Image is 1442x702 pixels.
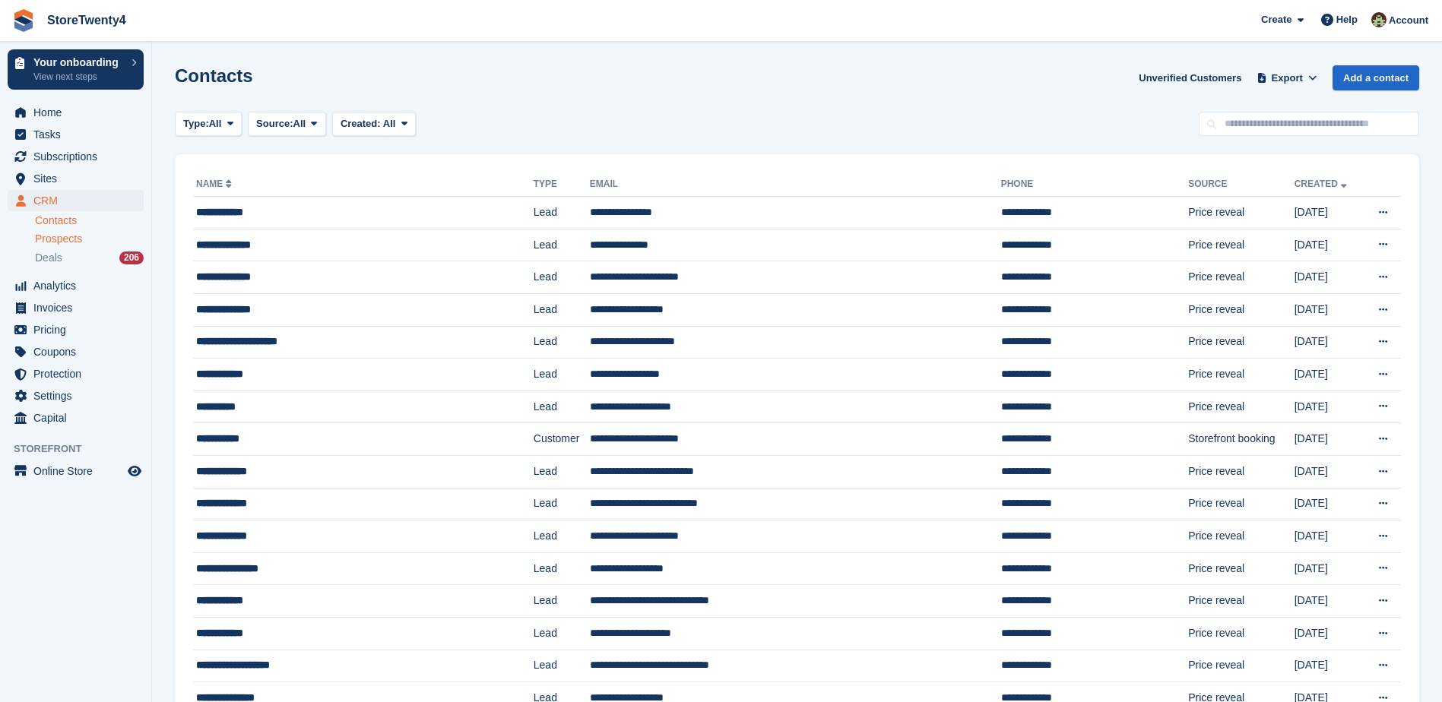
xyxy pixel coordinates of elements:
[33,275,125,296] span: Analytics
[1295,650,1362,682] td: [DATE]
[1295,617,1362,650] td: [DATE]
[8,460,144,482] a: menu
[1333,65,1419,90] a: Add a contact
[33,102,125,123] span: Home
[534,520,590,553] td: Lead
[33,70,124,84] p: View next steps
[1188,172,1295,197] th: Source
[1295,179,1350,189] a: Created
[1188,617,1295,650] td: Price reveal
[8,49,144,90] a: Your onboarding View next steps
[256,116,293,131] span: Source:
[1336,12,1358,27] span: Help
[534,172,590,197] th: Type
[341,118,381,129] span: Created:
[33,319,125,340] span: Pricing
[1188,261,1295,294] td: Price reveal
[1188,585,1295,618] td: Price reveal
[1188,650,1295,682] td: Price reveal
[8,146,144,167] a: menu
[1295,585,1362,618] td: [DATE]
[534,650,590,682] td: Lead
[35,232,82,246] span: Prospects
[1295,326,1362,359] td: [DATE]
[293,116,306,131] span: All
[1371,12,1387,27] img: Lee Hanlon
[1295,455,1362,488] td: [DATE]
[1295,520,1362,553] td: [DATE]
[534,359,590,391] td: Lead
[534,488,590,520] td: Lead
[33,190,125,211] span: CRM
[1188,520,1295,553] td: Price reveal
[209,116,222,131] span: All
[534,585,590,618] td: Lead
[8,341,144,362] a: menu
[1001,172,1189,197] th: Phone
[1295,391,1362,423] td: [DATE]
[534,552,590,585] td: Lead
[35,250,144,266] a: Deals 206
[1188,391,1295,423] td: Price reveal
[534,261,590,294] td: Lead
[12,9,35,32] img: stora-icon-8386f47178a22dfd0bd8f6a31ec36ba5ce8667c1dd55bd0f319d3a0aa187defe.svg
[33,297,125,318] span: Invoices
[590,172,1001,197] th: Email
[1188,488,1295,520] td: Price reveal
[1272,71,1303,86] span: Export
[534,391,590,423] td: Lead
[248,112,326,137] button: Source: All
[33,407,125,428] span: Capital
[534,455,590,488] td: Lead
[534,293,590,326] td: Lead
[35,251,62,265] span: Deals
[8,363,144,384] a: menu
[1389,13,1428,28] span: Account
[1295,261,1362,294] td: [DATE]
[33,124,125,145] span: Tasks
[8,319,144,340] a: menu
[8,297,144,318] a: menu
[1188,552,1295,585] td: Price reveal
[8,102,144,123] a: menu
[534,423,590,456] td: Customer
[1295,229,1362,261] td: [DATE]
[1188,293,1295,326] td: Price reveal
[41,8,132,33] a: StoreTwenty4
[534,326,590,359] td: Lead
[1188,359,1295,391] td: Price reveal
[33,460,125,482] span: Online Store
[14,441,151,457] span: Storefront
[125,462,144,480] a: Preview store
[1295,488,1362,520] td: [DATE]
[175,112,242,137] button: Type: All
[8,385,144,406] a: menu
[534,617,590,650] td: Lead
[8,190,144,211] a: menu
[1295,552,1362,585] td: [DATE]
[1133,65,1247,90] a: Unverified Customers
[33,363,125,384] span: Protection
[33,146,125,167] span: Subscriptions
[1253,65,1320,90] button: Export
[1188,326,1295,359] td: Price reveal
[33,57,124,68] p: Your onboarding
[1188,455,1295,488] td: Price reveal
[534,229,590,261] td: Lead
[183,116,209,131] span: Type:
[8,275,144,296] a: menu
[1295,197,1362,229] td: [DATE]
[35,213,144,228] a: Contacts
[119,251,144,264] div: 206
[196,179,235,189] a: Name
[1261,12,1291,27] span: Create
[33,168,125,189] span: Sites
[383,118,396,129] span: All
[33,341,125,362] span: Coupons
[175,65,253,86] h1: Contacts
[534,197,590,229] td: Lead
[1295,423,1362,456] td: [DATE]
[1295,293,1362,326] td: [DATE]
[8,407,144,428] a: menu
[8,168,144,189] a: menu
